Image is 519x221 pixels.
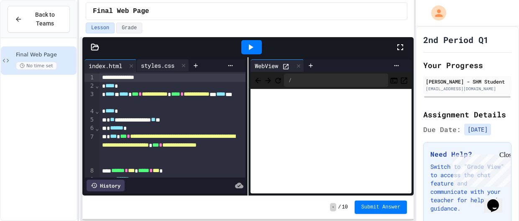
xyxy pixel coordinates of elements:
div: 3 [84,90,95,107]
iframe: chat widget [484,188,511,213]
iframe: Web Preview [251,89,412,194]
div: My Account [422,3,448,23]
p: Switch to "Grade View" to access the chat feature and communicate with your teacher for help and ... [430,163,504,213]
div: 6 [84,124,95,132]
span: - [330,203,336,211]
div: styles.css [137,61,179,70]
h2: Your Progress [423,59,511,71]
h2: Assignment Details [423,109,511,120]
button: Submit Answer [355,201,407,214]
span: Due Date: [423,124,461,135]
h1: 2nd Period Q1 [423,34,488,46]
button: Refresh [274,75,282,85]
button: Lesson [86,23,115,33]
div: styles.css [137,59,189,72]
div: / [284,74,388,87]
span: Final Web Page [16,51,75,58]
button: Console [390,75,398,85]
h3: Need Help? [430,149,504,159]
div: WebView [251,59,304,72]
div: History [87,180,125,191]
div: Chat with us now!Close [3,3,58,53]
span: Fold line [95,108,99,114]
div: 1 [84,74,95,82]
span: Forward [264,75,272,85]
span: Fold line [95,125,99,132]
iframe: chat widget [450,151,511,187]
span: Fold line [95,82,99,89]
span: Back [254,75,262,85]
button: Back to Teams [8,6,70,33]
div: WebView [251,61,282,70]
div: index.html [84,59,137,72]
div: 8 [84,167,95,175]
span: / [338,204,341,211]
button: Grade [116,23,142,33]
span: 10 [342,204,348,211]
span: No time set [16,62,57,70]
span: Back to Teams [27,10,63,28]
span: Submit Answer [361,204,401,211]
div: index.html [84,61,126,70]
span: [DATE] [464,124,491,135]
div: 7 [84,133,95,167]
div: 2 [84,82,95,90]
span: Final Web Page [93,6,149,16]
div: [EMAIL_ADDRESS][DOMAIN_NAME] [426,86,509,92]
div: 9 [84,175,95,184]
div: [PERSON_NAME] - SHM Student [426,78,509,85]
div: 5 [84,116,95,124]
div: 4 [84,107,95,116]
button: Open in new tab [400,75,408,85]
